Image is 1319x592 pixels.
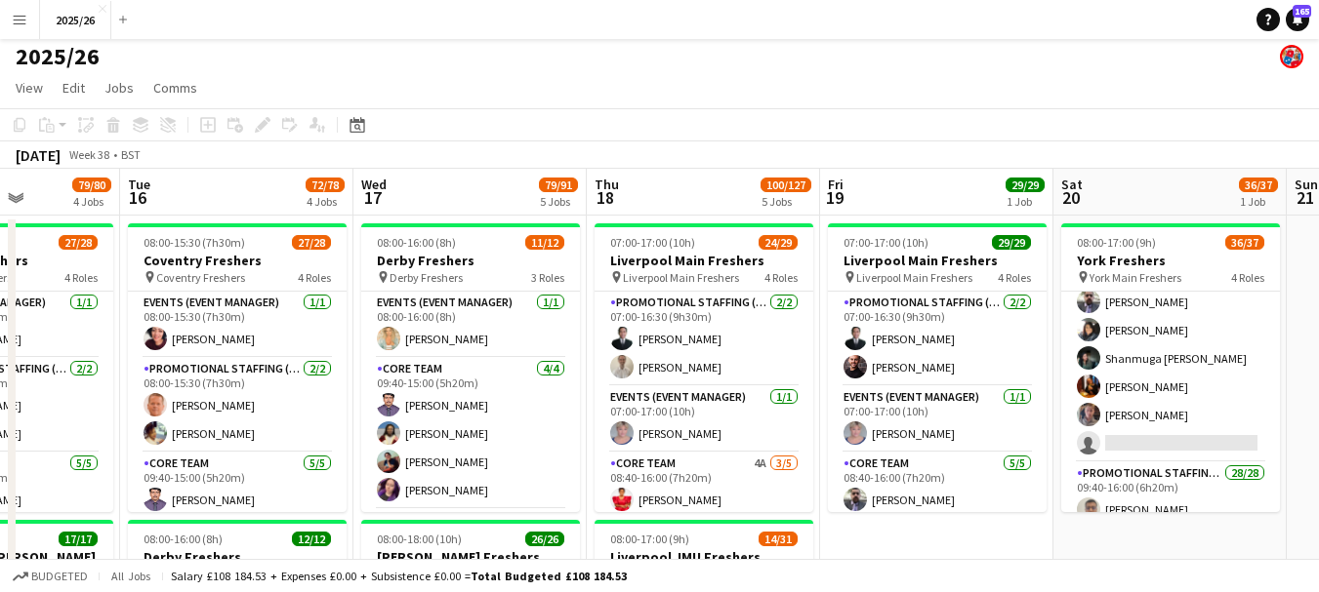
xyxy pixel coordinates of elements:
div: BST [121,147,141,162]
span: View [16,79,43,97]
span: Week 38 [64,147,113,162]
span: Budgeted [31,570,88,583]
a: 165 [1286,8,1309,31]
span: Total Budgeted £108 184.53 [471,569,627,583]
div: Salary £108 184.53 + Expenses £0.00 + Subsistence £0.00 = [171,569,627,583]
app-user-avatar: Event Managers [1280,45,1303,68]
h1: 2025/26 [16,42,100,71]
span: Comms [153,79,197,97]
span: Jobs [104,79,134,97]
div: [DATE] [16,145,61,165]
a: Edit [55,75,93,100]
button: Budgeted [10,566,91,587]
a: View [8,75,51,100]
span: All jobs [107,569,154,583]
a: Comms [145,75,205,100]
span: Edit [62,79,85,97]
a: Jobs [97,75,142,100]
span: 165 [1293,5,1311,18]
button: 2025/26 [40,1,111,39]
